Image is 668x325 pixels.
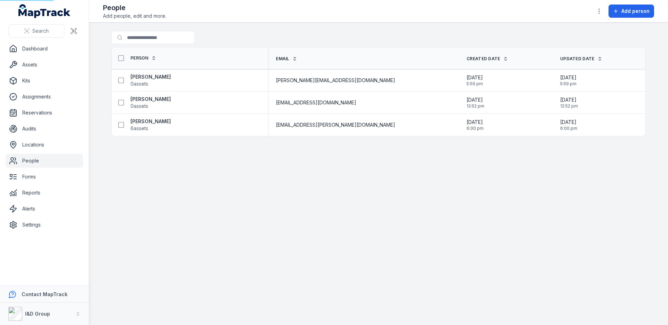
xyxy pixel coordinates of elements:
span: 5:59 pm [467,81,483,87]
span: [DATE] [467,74,483,81]
span: 12:52 pm [467,103,484,109]
a: Alerts [6,202,83,216]
a: Locations [6,138,83,152]
a: People [6,154,83,168]
a: Reports [6,186,83,200]
span: Add person [621,8,650,15]
time: 22/04/2025, 12:52:06 pm [467,96,484,109]
time: 30/07/2025, 5:59:57 pm [560,74,576,87]
a: Audits [6,122,83,136]
span: [DATE] [560,74,576,81]
span: 6 assets [130,125,148,132]
span: 0 assets [130,103,148,110]
strong: [PERSON_NAME] [130,96,171,103]
button: Add person [609,5,654,18]
a: Created Date [467,56,508,62]
time: 22/04/2025, 12:52:06 pm [560,96,578,109]
strong: I&D Group [25,311,50,317]
span: [DATE] [560,119,577,126]
strong: [PERSON_NAME] [130,118,171,125]
span: Email [276,56,289,62]
a: Kits [6,74,83,88]
span: [DATE] [560,96,578,103]
span: 5:59 pm [560,81,576,87]
span: Updated Date [560,56,595,62]
time: 30/07/2025, 6:00:37 pm [467,119,484,131]
a: [PERSON_NAME]0assets [130,73,171,87]
span: Person [130,55,149,61]
span: [EMAIL_ADDRESS][DOMAIN_NAME] [276,99,356,106]
span: [DATE] [467,119,484,126]
a: [PERSON_NAME]0assets [130,96,171,110]
a: [PERSON_NAME]6assets [130,118,171,132]
a: Reservations [6,106,83,120]
button: Search [8,24,64,38]
a: Assignments [6,90,83,104]
span: Add people, edit and more. [103,13,166,19]
a: Forms [6,170,83,184]
strong: [PERSON_NAME] [130,73,171,80]
a: Assets [6,58,83,72]
time: 30/07/2025, 6:00:37 pm [560,119,577,131]
span: [DATE] [467,96,484,103]
span: 6:00 pm [467,126,484,131]
span: [EMAIL_ADDRESS][PERSON_NAME][DOMAIN_NAME] [276,121,395,128]
time: 30/07/2025, 5:59:57 pm [467,74,483,87]
a: Settings [6,218,83,232]
strong: Contact MapTrack [22,291,67,297]
span: 0 assets [130,80,148,87]
span: 6:00 pm [560,126,577,131]
a: MapTrack [18,4,71,18]
h2: People [103,3,166,13]
span: Search [32,27,49,34]
span: 12:52 pm [560,103,578,109]
span: Created Date [467,56,500,62]
a: Dashboard [6,42,83,56]
a: Person [130,55,156,61]
a: Email [276,56,297,62]
a: Updated Date [560,56,602,62]
span: [PERSON_NAME][EMAIL_ADDRESS][DOMAIN_NAME] [276,77,395,84]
